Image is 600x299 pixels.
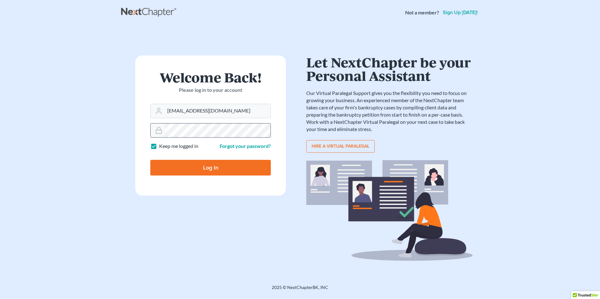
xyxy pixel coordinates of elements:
h1: Let NextChapter be your Personal Assistant [306,55,473,82]
div: 2025 © NextChapterBK, INC [121,284,479,296]
img: virtual_paralegal_bg-b12c8cf30858a2b2c02ea913d52db5c468ecc422855d04272ea22d19010d70dc.svg [306,160,473,261]
p: Please log in to your account [150,87,271,94]
a: Sign up [DATE]! [442,10,479,15]
a: Forgot your password? [220,143,271,149]
a: Hire a virtual paralegal [306,140,375,153]
p: Our Virtual Paralegal Support gives you the flexibility you need to focus on growing your busines... [306,90,473,133]
label: Keep me logged in [159,143,198,150]
input: Email Address [165,104,271,118]
input: Log In [150,160,271,176]
h1: Welcome Back! [150,71,271,84]
strong: Not a member? [405,9,439,16]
